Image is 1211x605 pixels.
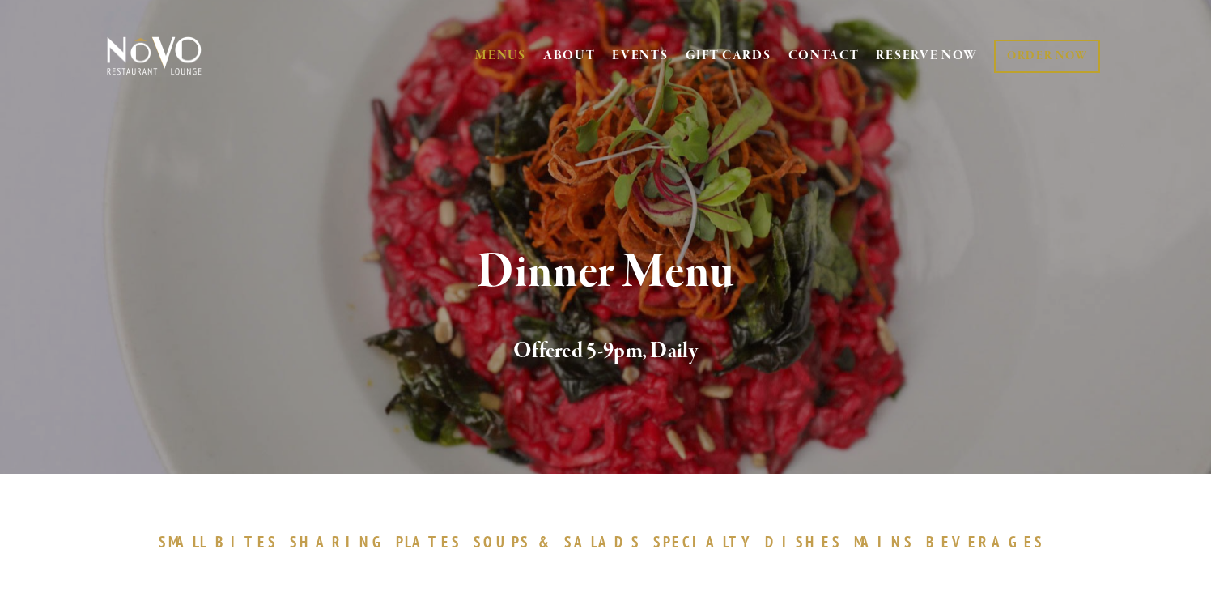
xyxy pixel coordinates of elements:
[159,532,207,552] span: SMALL
[686,40,771,71] a: GIFT CARDS
[876,40,978,71] a: RESERVE NOW
[854,532,923,552] a: MAINS
[538,532,556,552] span: &
[290,532,470,552] a: SHARINGPLATES
[215,532,278,552] span: BITES
[159,532,286,552] a: SMALLBITES
[290,532,389,552] span: SHARING
[765,532,842,552] span: DISHES
[543,48,596,64] a: ABOUT
[474,532,530,552] span: SOUPS
[474,532,649,552] a: SOUPS&SALADS
[854,532,915,552] span: MAINS
[653,532,849,552] a: SPECIALTYDISHES
[134,334,1077,369] h2: Offered 5-9pm, Daily
[653,532,757,552] span: SPECIALTY
[475,48,526,64] a: MENUS
[396,532,461,552] span: PLATES
[612,48,668,64] a: EVENTS
[788,40,860,71] a: CONTACT
[926,532,1052,552] a: BEVERAGES
[564,532,642,552] span: SALADS
[134,246,1077,299] h1: Dinner Menu
[104,36,205,76] img: Novo Restaurant &amp; Lounge
[926,532,1044,552] span: BEVERAGES
[994,40,1100,73] a: ORDER NOW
